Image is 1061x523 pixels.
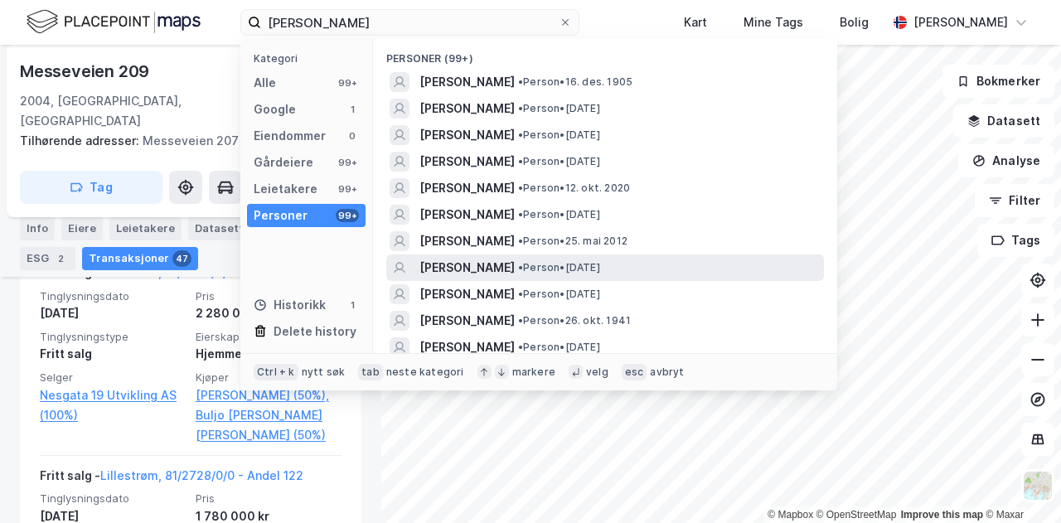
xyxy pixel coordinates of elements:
div: 0 [346,129,359,143]
div: nytt søk [302,366,346,379]
span: [PERSON_NAME] [419,152,515,172]
span: Tilhørende adresser: [20,133,143,148]
span: [PERSON_NAME] [419,311,515,331]
span: [PERSON_NAME] [419,178,515,198]
span: [PERSON_NAME] [419,231,515,251]
a: Nesgata 19 Utvikling AS (100%) [40,385,186,425]
span: • [518,235,523,247]
button: Analyse [958,144,1054,177]
div: ESG [20,247,75,270]
a: Buljo [PERSON_NAME] [PERSON_NAME] (50%) [196,405,342,445]
div: 1 [346,103,359,116]
span: • [518,341,523,353]
button: Tags [977,224,1054,257]
span: Pris [196,492,342,506]
span: • [518,75,523,88]
iframe: Chat Widget [978,443,1061,523]
a: [PERSON_NAME] (50%), [196,385,342,405]
div: Messeveien 209 [20,58,153,85]
div: Mine Tags [744,12,803,32]
div: avbryt [650,366,684,379]
div: 2 [52,250,69,267]
span: Person • [DATE] [518,261,600,274]
div: 99+ [336,182,359,196]
img: logo.f888ab2527a4732fd821a326f86c7f29.svg [27,7,201,36]
span: Person • [DATE] [518,341,600,354]
span: Person • [DATE] [518,155,600,168]
span: • [518,102,523,114]
div: 47 [172,250,191,267]
div: Gårdeiere [254,153,313,172]
span: Person • 12. okt. 2020 [518,182,630,195]
div: Datasett [188,217,250,240]
span: Pris [196,289,342,303]
div: Personer [254,206,308,225]
span: • [518,288,523,300]
button: Bokmerker [942,65,1054,98]
a: Lillestrøm, 81/2728/0/0 - Andel 122 [100,468,303,482]
div: Transaksjoner [82,247,198,270]
div: Delete history [274,322,356,341]
div: esc [622,364,647,380]
span: Tinglysningsdato [40,492,186,506]
div: 2004, [GEOGRAPHIC_DATA], [GEOGRAPHIC_DATA] [20,91,265,131]
div: Eiendommer [254,126,326,146]
div: [DATE] [40,303,186,323]
div: Ctrl + k [254,364,298,380]
div: 99+ [336,209,359,222]
button: Filter [975,184,1054,217]
span: • [518,208,523,220]
div: Historikk [254,295,326,315]
span: • [518,182,523,194]
div: Leietakere [109,217,182,240]
div: Bolig [840,12,869,32]
a: Mapbox [768,509,813,521]
span: Eierskapstype [196,330,342,344]
div: Kart [684,12,707,32]
span: Kjøper [196,370,342,385]
div: Leietakere [254,179,317,199]
span: [PERSON_NAME] [419,72,515,92]
div: tab [358,364,383,380]
div: Kategori [254,52,366,65]
span: Person • [DATE] [518,208,600,221]
span: Selger [40,370,186,385]
div: velg [586,366,608,379]
div: Eiere [61,217,103,240]
span: • [518,261,523,274]
button: Tag [20,171,162,204]
div: 1 [346,298,359,312]
input: Søk på adresse, matrikkel, gårdeiere, leietakere eller personer [261,10,559,35]
div: neste kategori [386,366,464,379]
span: Person • 26. okt. 1941 [518,314,631,327]
span: • [518,128,523,141]
div: Fritt salg [40,344,186,364]
div: Messeveien 207 [20,131,348,151]
span: [PERSON_NAME] [419,337,515,357]
span: [PERSON_NAME] [419,125,515,145]
div: 99+ [336,76,359,90]
div: Fritt salg - [40,466,303,492]
span: Person • [DATE] [518,128,600,142]
div: Kontrollprogram for chat [978,443,1061,523]
span: Person • 25. mai 2012 [518,235,627,248]
span: [PERSON_NAME] [419,99,515,119]
div: Personer (99+) [373,39,837,69]
div: Hjemmelshaver [196,344,342,364]
span: [PERSON_NAME] [419,205,515,225]
div: [PERSON_NAME] [913,12,1008,32]
span: Person • [DATE] [518,102,600,115]
div: Google [254,99,296,119]
span: [PERSON_NAME] [419,284,515,304]
div: 99+ [336,156,359,169]
div: markere [512,366,555,379]
a: OpenStreetMap [816,509,897,521]
div: 2 280 000 kr [196,303,342,323]
a: Lillestrøm, 81/2728/0/0 - Andel 105 [100,265,303,279]
span: Tinglysningsdato [40,289,186,303]
span: [PERSON_NAME] [419,258,515,278]
div: Alle [254,73,276,93]
span: • [518,314,523,327]
span: • [518,155,523,167]
span: Person • [DATE] [518,288,600,301]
